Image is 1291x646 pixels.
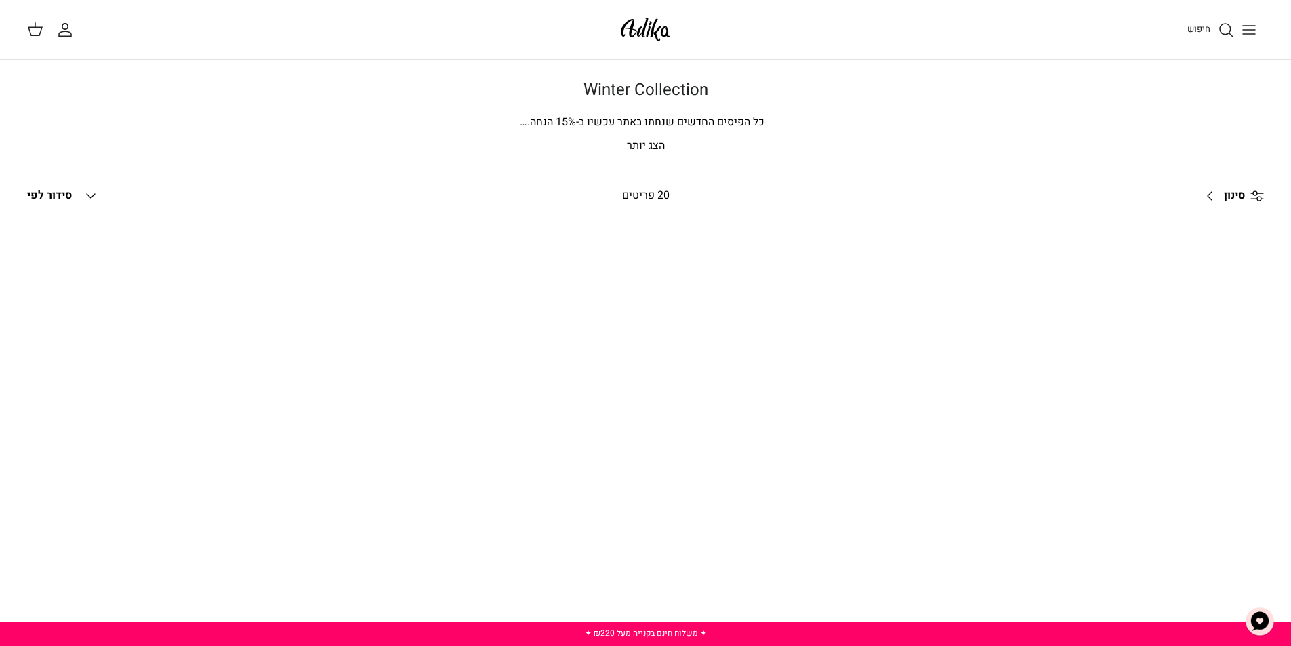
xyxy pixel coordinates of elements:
span: % הנחה. [520,114,576,130]
a: ✦ משלוח חינם בקנייה מעל ₪220 ✦ [585,627,707,639]
button: Toggle menu [1234,15,1264,45]
h1: Winter Collection [171,81,1120,100]
p: הצג יותר [171,138,1120,155]
div: 20 פריטים [503,187,788,205]
a: חיפוש [1187,22,1234,38]
a: החשבון שלי [57,22,79,38]
span: 15 [556,114,568,130]
span: כל הפיסים החדשים שנחתו באתר עכשיו ב- [576,114,764,130]
button: סידור לפי [27,181,99,211]
a: סינון [1197,180,1264,212]
span: חיפוש [1187,22,1210,35]
span: סידור לפי [27,187,72,203]
button: צ'אט [1239,601,1280,642]
span: סינון [1224,187,1245,205]
img: Adika IL [617,14,674,45]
